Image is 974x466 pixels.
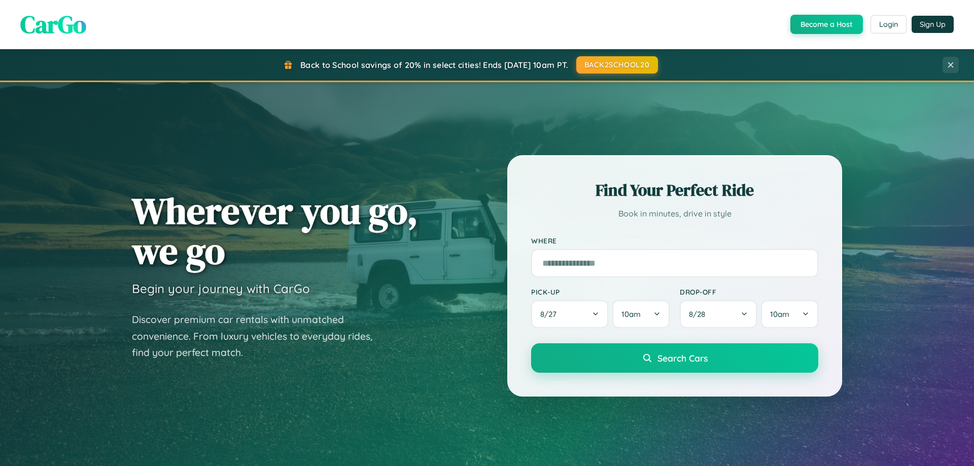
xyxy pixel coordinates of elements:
span: Search Cars [657,352,708,364]
span: Back to School savings of 20% in select cities! Ends [DATE] 10am PT. [300,60,568,70]
h1: Wherever you go, we go [132,191,418,271]
button: 10am [612,300,670,328]
button: 8/27 [531,300,608,328]
p: Book in minutes, drive in style [531,206,818,221]
button: Login [871,15,907,33]
span: CarGo [20,8,86,41]
h2: Find Your Perfect Ride [531,179,818,201]
span: 8 / 27 [540,309,562,319]
label: Where [531,236,818,245]
p: Discover premium car rentals with unmatched convenience. From luxury vehicles to everyday rides, ... [132,311,386,361]
button: Sign Up [912,16,954,33]
span: 8 / 28 [689,309,710,319]
h3: Begin your journey with CarGo [132,281,310,296]
button: BACK2SCHOOL20 [576,56,658,74]
button: Search Cars [531,343,818,373]
label: Drop-off [680,288,818,296]
span: 10am [770,309,789,319]
label: Pick-up [531,288,670,296]
button: Become a Host [790,15,863,34]
button: 10am [761,300,818,328]
span: 10am [621,309,641,319]
button: 8/28 [680,300,757,328]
